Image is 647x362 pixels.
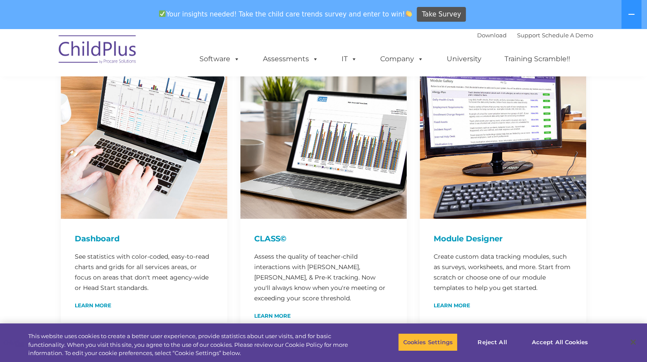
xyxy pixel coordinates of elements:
[240,53,407,219] img: CLASS-750
[477,32,507,39] a: Download
[434,233,572,245] h4: Module Designer
[75,233,213,245] h4: Dashboard
[372,50,432,68] a: Company
[254,313,291,319] a: Learn More
[438,50,490,68] a: University
[542,32,593,39] a: Schedule A Demo
[333,50,366,68] a: IT
[417,7,466,22] a: Take Survey
[434,251,572,293] p: Create custom data tracking modules, such as surveys, worksheets, and more. Start from scratch or...
[624,332,643,352] button: Close
[398,333,458,351] button: Cookies Settings
[159,10,166,17] img: ✅
[527,333,592,351] button: Accept All Cookies
[405,10,412,17] img: 👏
[465,333,519,351] button: Reject All
[477,32,593,39] font: |
[420,53,586,219] img: ModuleDesigner750
[254,251,393,303] p: Assess the quality of teacher-child interactions with [PERSON_NAME], [PERSON_NAME], & Pre-K track...
[75,303,111,308] a: Learn More
[54,29,141,72] img: ChildPlus by Procare Solutions
[496,50,579,68] a: Training Scramble!!
[75,251,213,293] p: See statistics with color-coded, easy-to-read charts and grids for all services areas, or focus o...
[254,233,393,245] h4: CLASS©
[422,7,461,22] span: Take Survey
[254,50,327,68] a: Assessments
[61,53,227,219] img: Dash
[191,50,249,68] a: Software
[28,332,356,358] div: This website uses cookies to create a better user experience, provide statistics about user visit...
[156,6,416,23] span: Your insights needed! Take the child care trends survey and enter to win!
[517,32,540,39] a: Support
[434,303,470,308] a: Learn More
